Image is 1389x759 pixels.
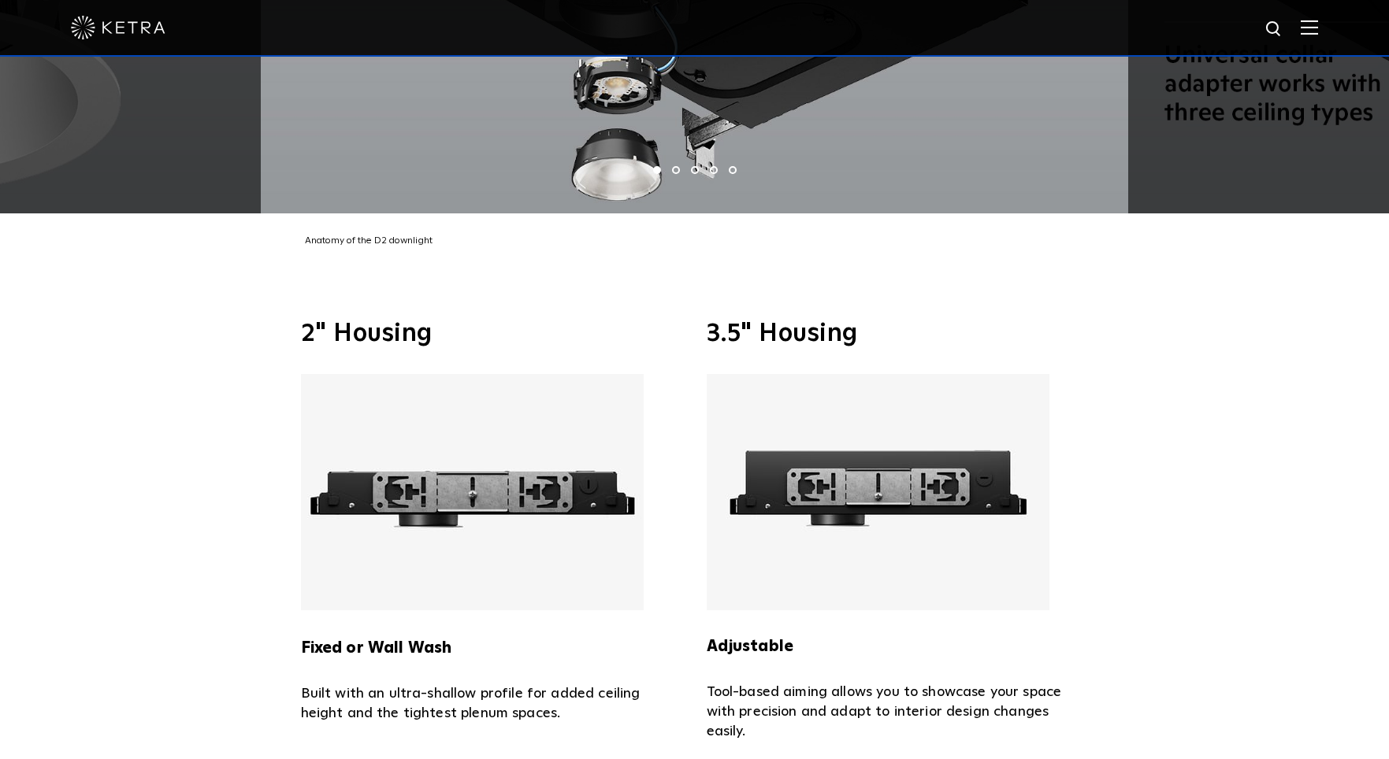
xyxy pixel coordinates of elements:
img: search icon [1265,20,1284,39]
h3: 2" Housing [301,321,683,346]
div: Anatomy of the D2 downlight [289,233,1109,250]
strong: Fixed or Wall Wash [301,640,452,656]
img: ketra-logo-2019-white [71,16,165,39]
img: Ketra 3.5" Adjustable Housing with an ultra slim profile [707,374,1049,610]
img: Ketra 2" Fixed or Wall Wash Housing with an ultra slim profile [301,374,644,610]
p: Built with an ultra-shallow profile for added ceiling height and the tightest plenum spaces. [301,684,683,724]
h3: 3.5" Housing [707,321,1089,346]
strong: Adjustable [707,639,794,654]
img: Hamburger%20Nav.svg [1301,20,1318,35]
p: Tool-based aiming allows you to showcase your space with precision and adapt to interior design c... [707,683,1089,742]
